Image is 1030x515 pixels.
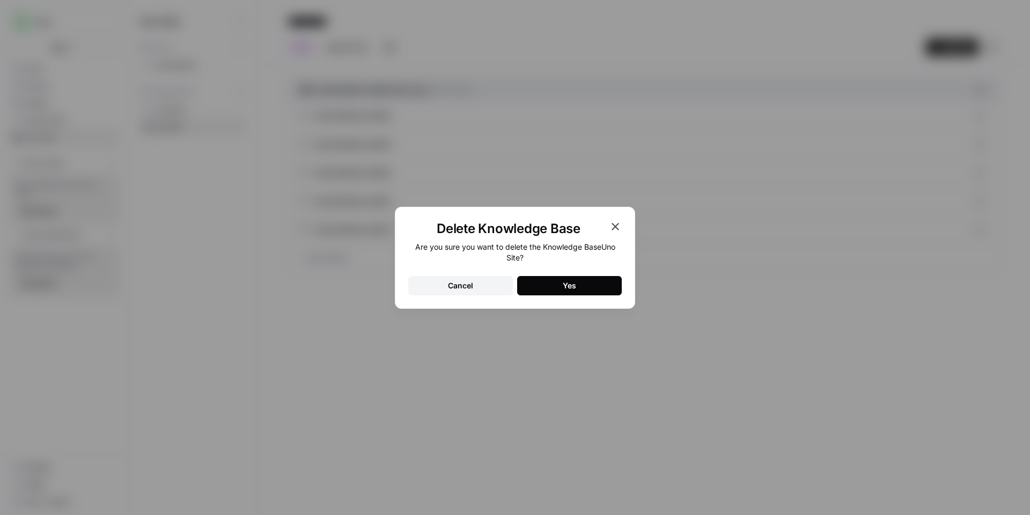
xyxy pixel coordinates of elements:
[408,220,609,237] h1: Delete Knowledge Base
[517,276,622,295] button: Yes
[448,280,473,291] div: Cancel
[408,242,622,263] div: Are you sure you want to delete the Knowledge Base Uno Site ?
[408,276,513,295] button: Cancel
[563,280,576,291] div: Yes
